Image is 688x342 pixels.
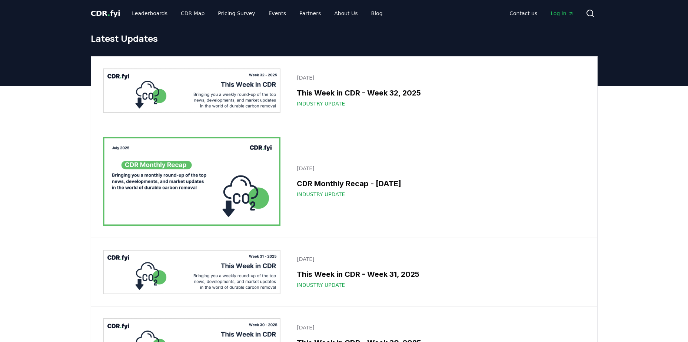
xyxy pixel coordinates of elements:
p: [DATE] [297,165,581,172]
span: CDR fyi [91,9,120,18]
a: [DATE]This Week in CDR - Week 32, 2025Industry Update [292,70,585,112]
img: CDR Monthly Recap - July 2025 blog post image [103,137,281,226]
h3: CDR Monthly Recap - [DATE] [297,178,581,189]
span: Industry Update [297,191,345,198]
img: This Week in CDR - Week 32, 2025 blog post image [103,68,281,113]
a: CDR Map [175,7,210,20]
a: [DATE]This Week in CDR - Week 31, 2025Industry Update [292,251,585,293]
a: [DATE]CDR Monthly Recap - [DATE]Industry Update [292,160,585,202]
span: Industry Update [297,100,345,107]
a: Partners [293,7,327,20]
p: [DATE] [297,255,581,263]
p: [DATE] [297,324,581,331]
a: Log in [545,7,579,20]
span: Industry Update [297,281,345,289]
a: CDR.fyi [91,8,120,19]
h3: This Week in CDR - Week 31, 2025 [297,269,581,280]
a: Contact us [503,7,543,20]
img: This Week in CDR - Week 31, 2025 blog post image [103,250,281,294]
h3: This Week in CDR - Week 32, 2025 [297,87,581,98]
a: Pricing Survey [212,7,261,20]
a: Leaderboards [126,7,173,20]
p: [DATE] [297,74,581,81]
a: Events [263,7,292,20]
span: Log in [551,10,574,17]
h1: Latest Updates [91,33,598,44]
a: About Us [328,7,363,20]
nav: Main [503,7,579,20]
nav: Main [126,7,388,20]
a: Blog [365,7,389,20]
span: . [107,9,110,18]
